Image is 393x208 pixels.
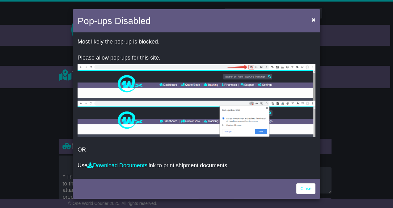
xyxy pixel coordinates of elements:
[78,14,151,28] h4: Pop-ups Disabled
[78,64,315,101] img: allow-popup-1.png
[78,162,315,169] p: Use link to print shipment documents.
[312,16,315,23] span: ×
[78,101,315,137] img: allow-popup-2.png
[78,39,315,45] p: Most likely the pop-up is blocked.
[309,13,319,26] button: Close
[296,183,315,194] a: Close
[73,34,320,177] div: OR
[78,55,315,61] p: Please allow pop-ups for this site.
[87,162,147,168] a: Download Documents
